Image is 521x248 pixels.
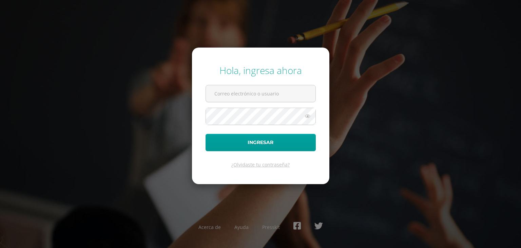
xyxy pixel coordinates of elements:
a: Ayuda [234,224,249,230]
a: ¿Olvidaste tu contraseña? [231,161,290,168]
a: Acerca de [198,224,221,230]
input: Correo electrónico o usuario [206,85,315,102]
button: Ingresar [206,134,316,151]
div: Hola, ingresa ahora [206,64,316,77]
a: Presskit [262,224,280,230]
